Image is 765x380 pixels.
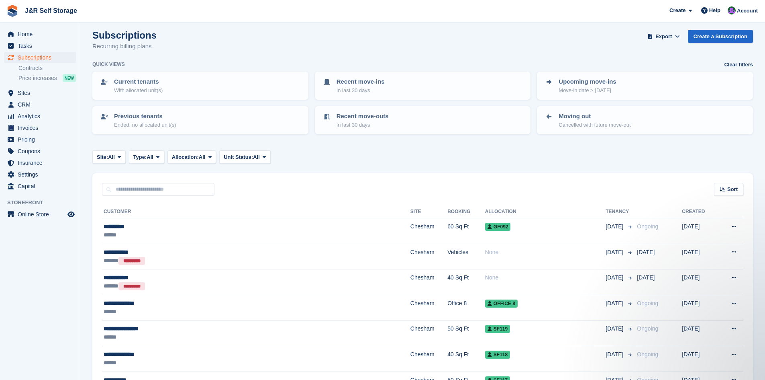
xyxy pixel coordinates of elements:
[92,150,126,164] button: Site: All
[337,77,385,86] p: Recent move-ins
[447,205,485,218] th: Booking
[410,346,447,372] td: Chesham
[606,350,625,359] span: [DATE]
[669,6,685,14] span: Create
[410,244,447,269] td: Chesham
[4,181,76,192] a: menu
[7,199,80,207] span: Storefront
[606,248,625,257] span: [DATE]
[410,218,447,244] td: Chesham
[18,74,57,82] span: Price increases
[682,218,717,244] td: [DATE]
[18,122,66,134] span: Invoices
[114,77,163,86] p: Current tenants
[18,74,76,82] a: Price increases NEW
[18,87,66,99] span: Sites
[637,249,655,255] span: [DATE]
[4,146,76,157] a: menu
[199,153,206,161] span: All
[485,248,606,257] div: None
[646,30,681,43] button: Export
[129,150,164,164] button: Type: All
[606,299,625,308] span: [DATE]
[538,72,752,99] a: Upcoming move-ins Move-in date > [DATE]
[606,205,634,218] th: Tenancy
[485,300,518,308] span: Office 8
[18,157,66,168] span: Insurance
[410,269,447,295] td: Chesham
[447,346,485,372] td: 40 Sq Ft
[559,77,616,86] p: Upcoming move-ins
[18,134,66,145] span: Pricing
[66,210,76,219] a: Preview store
[18,40,66,51] span: Tasks
[224,153,253,161] span: Unit Status:
[92,30,157,41] h1: Subscriptions
[682,320,717,346] td: [DATE]
[4,40,76,51] a: menu
[4,122,76,134] a: menu
[18,209,66,220] span: Online Store
[18,169,66,180] span: Settings
[410,205,447,218] th: Site
[337,86,385,94] p: In last 30 days
[737,7,758,15] span: Account
[637,325,658,332] span: Ongoing
[606,273,625,282] span: [DATE]
[682,346,717,372] td: [DATE]
[219,150,270,164] button: Unit Status: All
[22,4,80,17] a: J&R Self Storage
[147,153,153,161] span: All
[4,209,76,220] a: menu
[18,29,66,40] span: Home
[447,269,485,295] td: 40 Sq Ft
[6,5,18,17] img: stora-icon-8386f47178a22dfd0bd8f6a31ec36ba5ce8667c1dd55bd0f319d3a0aa187defe.svg
[172,153,199,161] span: Allocation:
[682,295,717,320] td: [DATE]
[4,111,76,122] a: menu
[114,86,163,94] p: With allocated unit(s)
[559,121,630,129] p: Cancelled with future move-out
[559,86,616,94] p: Move-in date > [DATE]
[606,222,625,231] span: [DATE]
[727,185,738,193] span: Sort
[485,325,510,333] span: SF119
[93,107,308,134] a: Previous tenants Ended, no allocated unit(s)
[18,111,66,122] span: Analytics
[637,351,658,357] span: Ongoing
[18,181,66,192] span: Capital
[682,244,717,269] td: [DATE]
[18,64,76,72] a: Contracts
[167,150,216,164] button: Allocation: All
[4,29,76,40] a: menu
[4,52,76,63] a: menu
[316,72,530,99] a: Recent move-ins In last 30 days
[93,72,308,99] a: Current tenants With allocated unit(s)
[133,153,147,161] span: Type:
[682,269,717,295] td: [DATE]
[637,274,655,281] span: [DATE]
[637,223,658,230] span: Ongoing
[114,121,176,129] p: Ended, no allocated unit(s)
[63,74,76,82] div: NEW
[410,320,447,346] td: Chesham
[4,87,76,99] a: menu
[18,99,66,110] span: CRM
[92,42,157,51] p: Recurring billing plans
[728,6,736,14] img: Jordan Mahmood
[447,295,485,320] td: Office 8
[92,61,125,68] h6: Quick views
[253,153,260,161] span: All
[606,325,625,333] span: [DATE]
[18,146,66,157] span: Coupons
[447,244,485,269] td: Vehicles
[485,205,606,218] th: Allocation
[18,52,66,63] span: Subscriptions
[559,112,630,121] p: Moving out
[4,134,76,145] a: menu
[485,273,606,282] div: None
[485,351,510,359] span: SF118
[337,121,389,129] p: In last 30 days
[4,157,76,168] a: menu
[538,107,752,134] a: Moving out Cancelled with future move-out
